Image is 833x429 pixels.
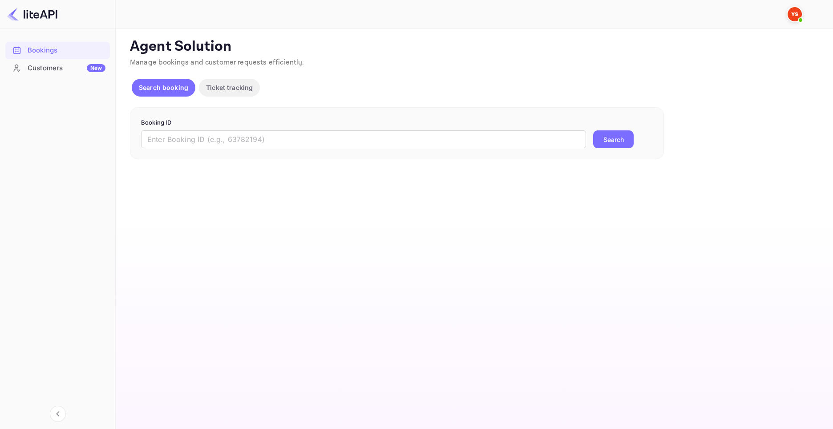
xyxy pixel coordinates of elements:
[788,7,802,21] img: Yandex Support
[130,38,817,56] p: Agent Solution
[5,60,110,77] div: CustomersNew
[5,42,110,58] a: Bookings
[5,60,110,76] a: CustomersNew
[130,58,304,67] span: Manage bookings and customer requests efficiently.
[28,45,105,56] div: Bookings
[7,7,57,21] img: LiteAPI logo
[5,42,110,59] div: Bookings
[50,406,66,422] button: Collapse navigation
[141,118,653,127] p: Booking ID
[87,64,105,72] div: New
[139,83,188,92] p: Search booking
[28,63,105,73] div: Customers
[593,130,634,148] button: Search
[206,83,253,92] p: Ticket tracking
[141,130,586,148] input: Enter Booking ID (e.g., 63782194)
